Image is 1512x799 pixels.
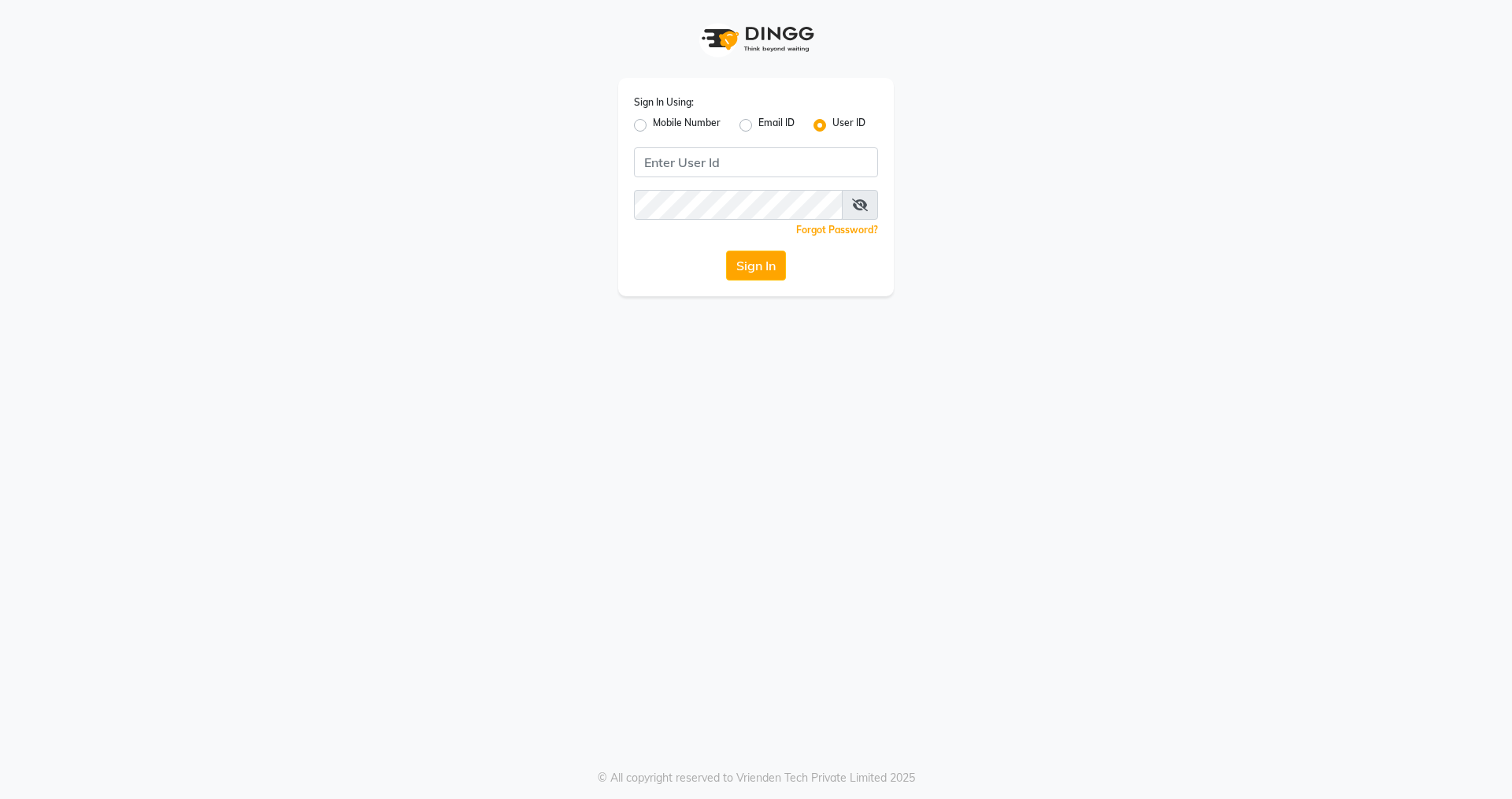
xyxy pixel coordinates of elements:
label: Email ID [758,116,795,135]
img: logo1.svg [693,16,819,62]
input: Username [634,147,878,177]
button: Sign In [726,251,786,281]
label: User ID [832,116,865,135]
input: Username [634,190,843,220]
a: Forgot Password? [796,224,878,236]
label: Mobile Number [653,116,721,135]
label: Sign In Using: [634,95,694,110]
